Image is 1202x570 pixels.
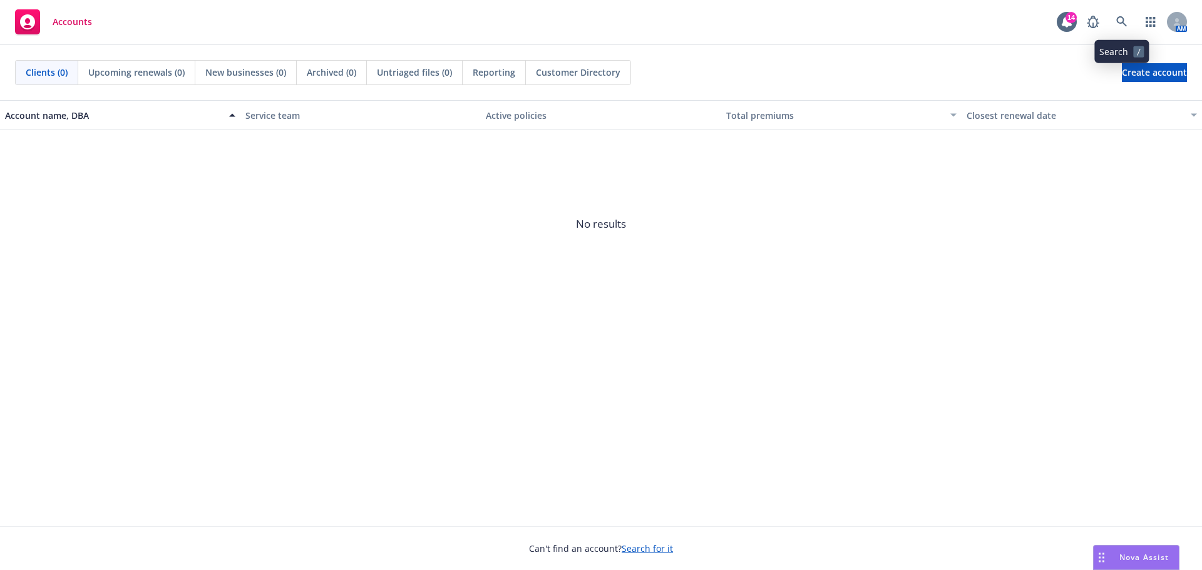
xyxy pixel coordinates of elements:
div: Service team [245,109,476,122]
div: Account name, DBA [5,109,222,122]
span: Reporting [473,66,515,79]
a: Accounts [10,4,97,39]
div: 14 [1066,12,1077,23]
span: Upcoming renewals (0) [88,66,185,79]
a: Search [1109,9,1134,34]
span: Untriaged files (0) [377,66,452,79]
span: Accounts [53,17,92,27]
a: Search for it [622,542,673,554]
button: Service team [240,100,481,130]
button: Active policies [481,100,721,130]
button: Nova Assist [1093,545,1179,570]
a: Create account [1122,63,1187,82]
span: Customer Directory [536,66,620,79]
span: Create account [1122,61,1187,84]
span: Archived (0) [307,66,356,79]
span: Can't find an account? [529,542,673,555]
a: Report a Bug [1081,9,1106,34]
a: Switch app [1138,9,1163,34]
span: Clients (0) [26,66,68,79]
span: Nova Assist [1119,552,1169,562]
div: Active policies [486,109,716,122]
div: Drag to move [1094,546,1109,569]
button: Total premiums [721,100,962,130]
div: Total premiums [726,109,943,122]
div: Closest renewal date [967,109,1183,122]
button: Closest renewal date [962,100,1202,130]
span: New businesses (0) [205,66,286,79]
